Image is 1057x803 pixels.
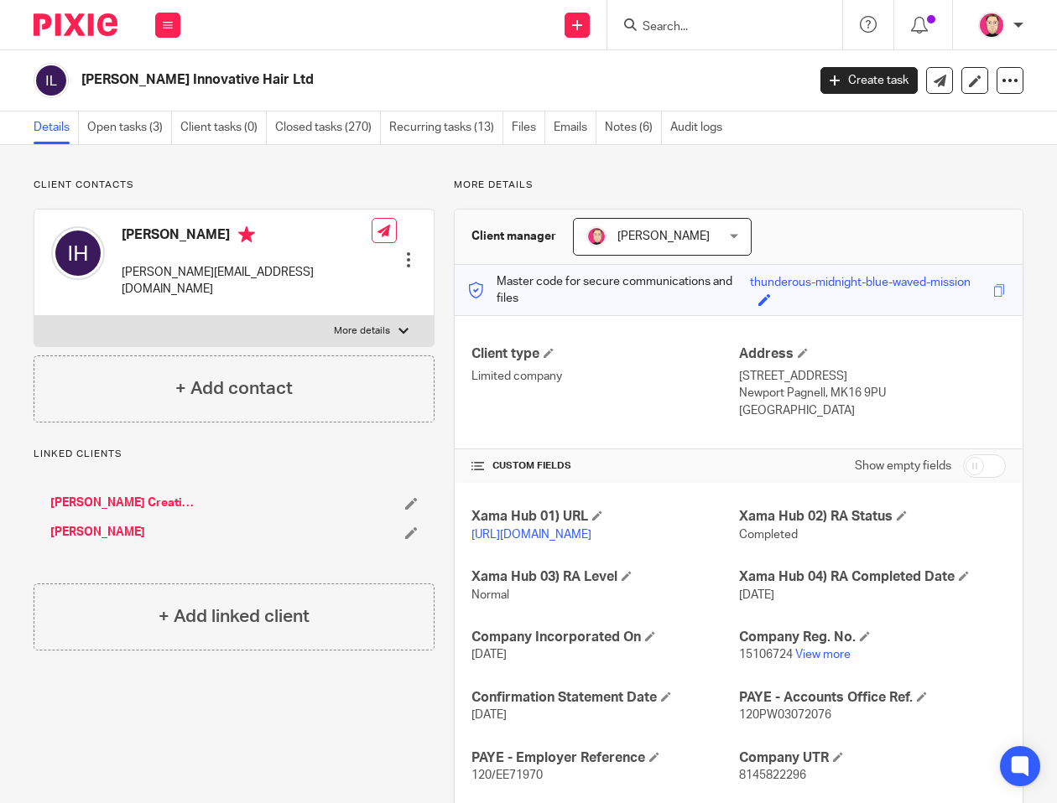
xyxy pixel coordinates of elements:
[739,629,1006,646] h4: Company Reg. No.
[471,459,738,473] h4: CUSTOM FIELDS
[471,709,507,721] span: [DATE]
[175,376,293,401] h4: + Add contact
[605,111,662,144] a: Notes (6)
[275,111,381,144] a: Closed tasks (270)
[467,273,749,308] p: Master code for secure communications and files
[34,179,435,192] p: Client contacts
[739,368,1006,385] p: [STREET_ADDRESS]
[739,529,798,541] span: Completed
[471,345,738,363] h4: Client type
[34,448,435,461] p: Linked clients
[586,226,607,246] img: Bradley%20-%20Pink.png
[454,179,1023,192] p: More details
[471,589,509,601] span: Normal
[795,649,851,661] a: View more
[471,568,738,586] h4: Xama Hub 03) RA Level
[739,709,831,721] span: 120PW03072076
[50,495,197,511] a: [PERSON_NAME] Creative Hair Ltd
[159,604,310,629] h4: + Add linked client
[471,629,738,646] h4: Company Incorporated On
[855,458,951,474] label: Show empty fields
[122,226,372,247] h4: [PERSON_NAME]
[739,749,1006,767] h4: Company UTR
[50,524,145,541] a: [PERSON_NAME]
[512,111,545,144] a: Files
[81,71,653,89] h2: [PERSON_NAME] Innovative Hair Ltd
[34,111,79,144] a: Details
[34,63,69,98] img: svg%3E
[739,568,1006,586] h4: Xama Hub 04) RA Completed Date
[641,20,792,35] input: Search
[471,749,738,767] h4: PAYE - Employer Reference
[471,649,507,661] span: [DATE]
[617,231,710,242] span: [PERSON_NAME]
[180,111,267,144] a: Client tasks (0)
[471,228,556,245] h3: Client manager
[122,264,372,298] p: [PERSON_NAME][EMAIL_ADDRESS][DOMAIN_NAME]
[739,508,1006,526] h4: Xama Hub 02) RA Status
[739,345,1006,363] h4: Address
[87,111,172,144] a: Open tasks (3)
[739,589,774,601] span: [DATE]
[471,508,738,526] h4: Xama Hub 01) URL
[739,649,793,661] span: 15106724
[978,12,1005,39] img: Bradley%20-%20Pink.png
[471,368,738,385] p: Limited company
[820,67,918,94] a: Create task
[739,402,1006,419] p: [GEOGRAPHIC_DATA]
[750,274,971,293] div: thunderous-midnight-blue-waved-mission
[739,385,1006,401] p: Newport Pagnell, MK16 9PU
[51,226,105,280] img: svg%3E
[471,689,738,707] h4: Confirmation Statement Date
[334,324,390,338] p: More details
[739,689,1006,707] h4: PAYE - Accounts Office Ref.
[471,529,591,541] a: [URL][DOMAIN_NAME]
[670,111,731,144] a: Audit logs
[471,769,543,781] span: 120/EE71970
[238,226,255,243] i: Primary
[739,769,806,781] span: 8145822296
[554,111,596,144] a: Emails
[34,13,117,36] img: Pixie
[389,111,503,144] a: Recurring tasks (13)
